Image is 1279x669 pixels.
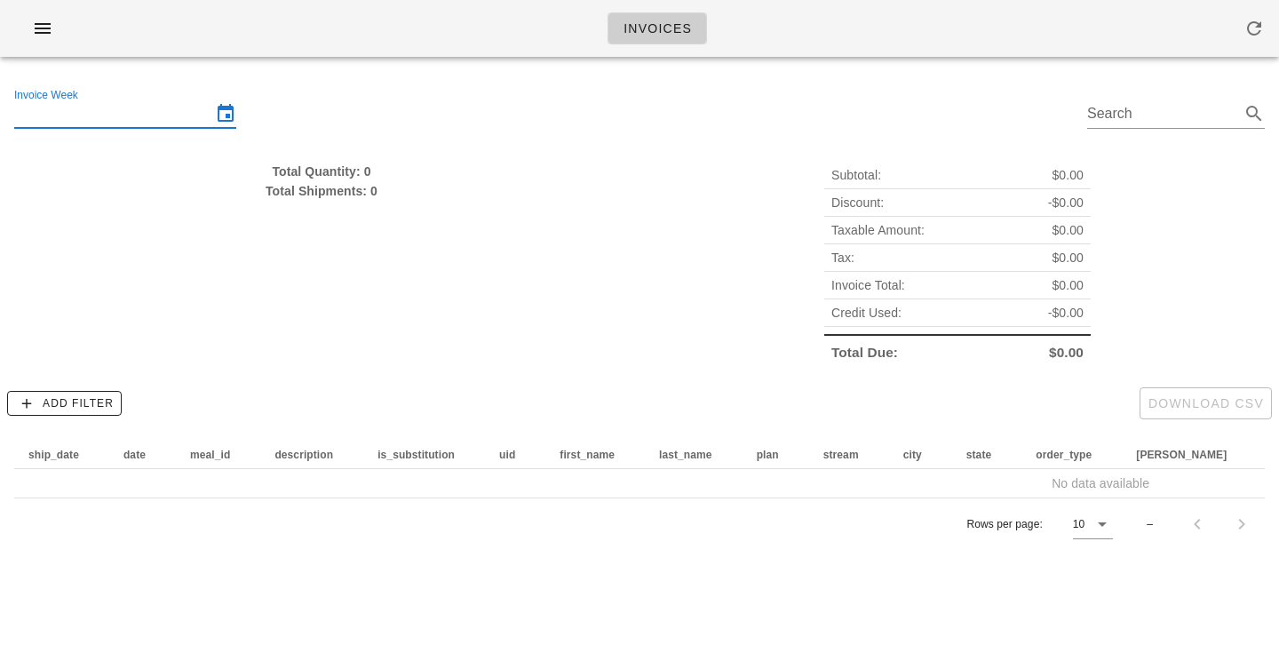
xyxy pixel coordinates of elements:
div: 10 [1073,516,1084,532]
th: state: Not sorted. Activate to sort ascending. [952,441,1022,469]
a: Invoices [608,12,707,44]
span: Invoice Total: [831,275,905,295]
div: 10Rows per page: [1073,510,1113,538]
span: description [274,449,333,461]
span: stream [823,449,859,461]
span: uid [499,449,515,461]
span: state [966,449,992,461]
span: $0.00 [1052,275,1084,295]
span: date [123,449,146,461]
span: Taxable Amount: [831,220,925,240]
span: is_substitution [377,449,455,461]
th: last_name: Not sorted. Activate to sort ascending. [645,441,743,469]
span: $0.00 [1052,220,1084,240]
th: date: Not sorted. Activate to sort ascending. [109,441,176,469]
span: $0.00 [1052,165,1084,185]
span: plan [757,449,779,461]
th: is_substitution: Not sorted. Activate to sort ascending. [363,441,485,469]
th: ship_date: Not sorted. Activate to sort ascending. [14,441,109,469]
th: first_name: Not sorted. Activate to sort ascending. [545,441,645,469]
span: last_name [659,449,712,461]
span: Subtotal: [831,165,881,185]
th: city: Not sorted. Activate to sort ascending. [889,441,952,469]
span: Tax: [831,248,854,267]
th: meal_id: Not sorted. Activate to sort ascending. [176,441,260,469]
span: -$0.00 [1048,303,1084,323]
th: plan: Not sorted. Activate to sort ascending. [743,441,809,469]
span: -$0.00 [1048,193,1084,212]
span: Add Filter [15,395,114,411]
div: Total Shipments: 0 [14,181,629,201]
th: order_type: Not sorted. Activate to sort ascending. [1021,441,1122,469]
span: [PERSON_NAME] [1136,449,1227,461]
button: Add Filter [7,391,122,416]
span: city [903,449,922,461]
span: $0.00 [1052,248,1084,267]
th: tod: Not sorted. Activate to sort ascending. [1122,441,1257,469]
th: description: Not sorted. Activate to sort ascending. [260,441,363,469]
span: Total Due: [831,343,898,362]
th: uid: Not sorted. Activate to sort ascending. [485,441,545,469]
label: Invoice Week [14,89,78,102]
span: Invoices [623,21,692,36]
span: Discount: [831,193,884,212]
div: Rows per page: [966,498,1113,550]
th: stream: Not sorted. Activate to sort ascending. [809,441,889,469]
span: Credit Used: [831,303,902,323]
span: first_name [560,449,615,461]
span: ship_date [28,449,79,461]
span: $0.00 [1049,343,1084,362]
div: Total Quantity: 0 [14,162,629,181]
span: meal_id [190,449,230,461]
div: – [1147,516,1153,532]
span: order_type [1036,449,1092,461]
